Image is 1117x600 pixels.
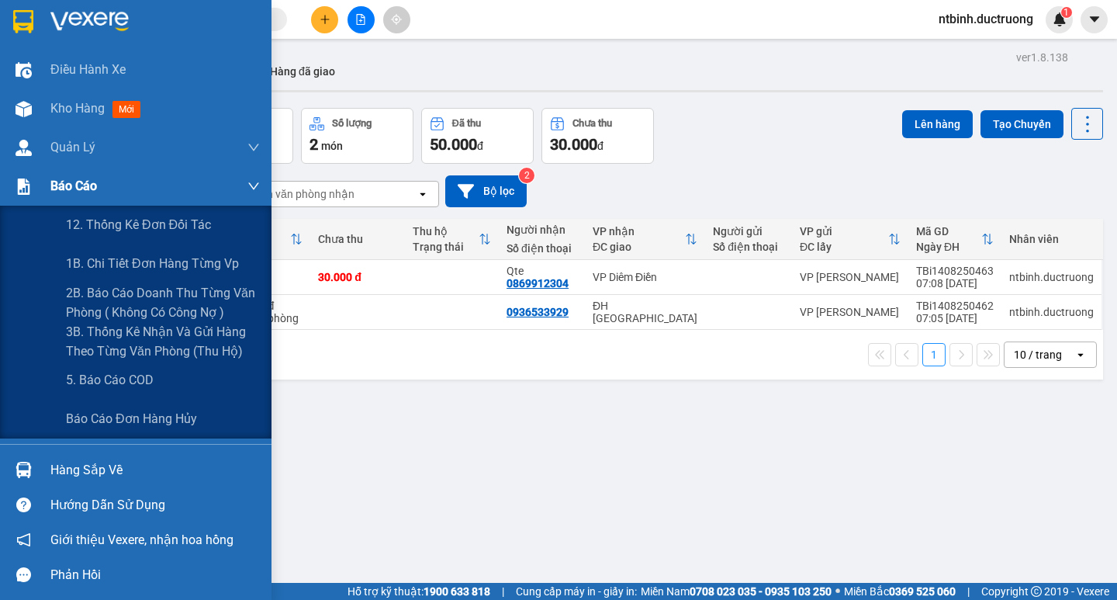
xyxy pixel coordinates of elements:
button: 1 [922,343,946,366]
div: VP Diêm Điền [593,271,697,283]
span: ntbinh.ductruong [926,9,1046,29]
div: VP [PERSON_NAME] [800,306,901,318]
span: aim [391,14,402,25]
span: 3B. Thống kê nhận và gửi hàng theo từng văn phòng (thu hộ) [66,322,260,361]
span: ⚪️ [835,588,840,595]
button: plus [311,6,338,33]
div: 0936533929 [507,306,569,318]
span: Hỗ trợ kỹ thuật: [348,583,490,600]
div: VP gửi [800,225,888,238]
span: Qte - [48,105,145,118]
span: Báo cáo [50,176,97,196]
button: Lên hàng [902,110,973,138]
button: Tạo Chuyến [980,110,1063,138]
div: Người gửi [713,225,784,238]
strong: 0369 525 060 [889,585,956,598]
strong: CÔNG TY VẬN TẢI ĐỨC TRƯỞNG [33,9,200,20]
button: Đã thu50.000đ [421,108,534,164]
div: Số điện thoại [507,242,577,255]
div: 30.000 đ [318,271,396,283]
button: aim [383,6,410,33]
img: logo-vxr [13,10,33,33]
img: warehouse-icon [16,101,32,117]
div: Trạng thái [413,241,479,253]
span: 1B. Chi tiết đơn hàng từng vp [66,254,239,273]
div: Số điện thoại [713,241,784,253]
span: down [247,141,260,154]
span: caret-down [1088,12,1101,26]
div: TBi1408250462 [916,300,994,312]
div: ntbinh.ductruong [1009,271,1094,283]
div: ĐC giao [593,241,685,253]
div: 10 / trang [1014,347,1062,362]
button: Chưa thu30.000đ [541,108,654,164]
div: Nhân viên [1009,233,1094,245]
div: ntbinh.ductruong [1009,306,1094,318]
span: notification [16,532,31,547]
div: Phản hồi [50,564,260,587]
img: warehouse-icon [16,140,32,156]
span: mới [112,101,140,118]
span: plus [320,14,330,25]
div: Hướng dẫn sử dụng [50,494,260,517]
span: Cung cấp máy in - giấy in: [516,583,637,600]
span: 30.000 [550,135,597,154]
img: warehouse-icon [16,62,32,78]
span: | [502,583,504,600]
div: Qte [507,265,577,277]
strong: HOTLINE : [91,23,143,34]
span: 50.000 [430,135,477,154]
span: Kho hàng [50,101,105,116]
strong: 0708 023 035 - 0935 103 250 [690,585,832,598]
div: Đã thu [452,118,481,129]
th: Toggle SortBy [908,219,1001,260]
span: Điều hành xe [50,60,126,79]
strong: 1900 633 818 [424,585,490,598]
span: down [247,180,260,192]
span: 1 [1063,7,1069,18]
svg: open [1074,349,1087,361]
span: copyright [1031,586,1042,597]
button: file-add [348,6,375,33]
span: message [16,567,31,582]
th: Toggle SortBy [792,219,908,260]
img: warehouse-icon [16,462,32,478]
div: Người nhận [507,224,577,236]
span: VP [PERSON_NAME] - [45,56,190,97]
sup: 1 [1061,7,1072,18]
img: icon-new-feature [1053,12,1067,26]
div: Mã GD [916,225,981,238]
span: Miền Nam [641,583,832,600]
span: 14 [PERSON_NAME], [PERSON_NAME] [45,56,190,97]
span: Gửi [12,63,28,75]
span: 2 [310,135,318,154]
span: | [967,583,970,600]
span: đ [477,140,483,152]
span: món [321,140,343,152]
div: Chọn văn phòng nhận [247,186,354,202]
div: Ngày ĐH [916,241,981,253]
span: 12. Thống kê đơn đối tác [66,215,211,234]
span: 5. Báo cáo COD [66,370,154,390]
div: Chưa thu [572,118,612,129]
th: Toggle SortBy [405,219,499,260]
div: Thu hộ [413,225,479,238]
th: Toggle SortBy [585,219,705,260]
div: 0869912304 [507,277,569,290]
span: 2B. Báo cáo doanh thu từng văn phòng ( không có công nợ ) [66,283,260,322]
div: ĐH [GEOGRAPHIC_DATA] [593,300,697,324]
div: 07:05 [DATE] [916,312,994,324]
button: caret-down [1081,6,1108,33]
button: Bộ lọc [445,175,527,207]
div: Hàng sắp về [50,459,260,482]
div: TBi1408250463 [916,265,994,277]
svg: open [417,188,429,200]
span: question-circle [16,498,31,512]
span: Quản Lý [50,137,95,157]
span: file-add [355,14,366,25]
span: đ [597,140,603,152]
span: 0869912304 [76,105,145,118]
button: Hàng đã giao [258,53,348,90]
div: ver 1.8.138 [1016,49,1068,66]
button: Số lượng2món [301,108,413,164]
